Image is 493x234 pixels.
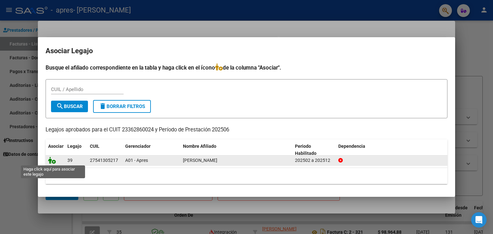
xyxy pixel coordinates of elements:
h4: Busque el afiliado correspondiente en la tabla y haga click en el ícono de la columna "Asociar". [46,63,447,72]
datatable-header-cell: Dependencia [336,139,448,161]
span: Legajo [67,144,82,149]
span: Asociar [48,144,64,149]
datatable-header-cell: Legajo [65,139,87,161]
span: A01 - Apres [125,158,148,163]
datatable-header-cell: CUIL [87,139,123,161]
span: Gerenciador [125,144,151,149]
div: Open Intercom Messenger [471,212,487,228]
span: Nombre Afiliado [183,144,216,149]
datatable-header-cell: Nombre Afiliado [180,139,292,161]
div: 27541305217 [90,157,118,164]
span: CUIL [90,144,99,149]
datatable-header-cell: Gerenciador [123,139,180,161]
span: Borrar Filtros [99,104,145,109]
div: 202502 a 202512 [295,157,333,164]
mat-icon: search [56,102,64,110]
div: 1 registros [46,168,447,184]
span: Buscar [56,104,83,109]
button: Buscar [51,101,88,112]
span: Dependencia [338,144,365,149]
button: Borrar Filtros [93,100,151,113]
h2: Asociar Legajo [46,45,447,57]
mat-icon: delete [99,102,107,110]
span: Periodo Habilitado [295,144,316,156]
datatable-header-cell: Periodo Habilitado [292,139,336,161]
datatable-header-cell: Asociar [46,139,65,161]
span: 39 [67,158,73,163]
span: RUBIO RENATA [183,158,217,163]
p: Legajos aprobados para el CUIT 23362860024 y Período de Prestación 202506 [46,126,447,134]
